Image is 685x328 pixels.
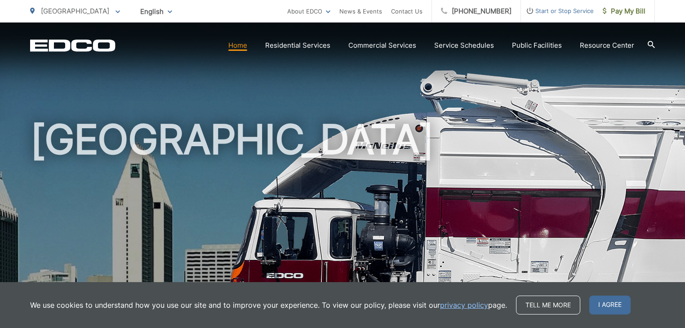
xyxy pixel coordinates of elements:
span: English [133,4,179,19]
a: Tell me more [516,296,580,315]
a: Residential Services [265,40,330,51]
span: I agree [589,296,631,315]
p: We use cookies to understand how you use our site and to improve your experience. To view our pol... [30,300,507,310]
a: privacy policy [440,300,488,310]
span: [GEOGRAPHIC_DATA] [41,7,109,15]
span: Pay My Bill [603,6,645,17]
a: About EDCO [287,6,330,17]
a: Resource Center [580,40,634,51]
a: Commercial Services [348,40,416,51]
a: Contact Us [391,6,423,17]
a: News & Events [339,6,382,17]
a: Service Schedules [434,40,494,51]
a: Home [228,40,247,51]
a: EDCD logo. Return to the homepage. [30,39,116,52]
a: Public Facilities [512,40,562,51]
